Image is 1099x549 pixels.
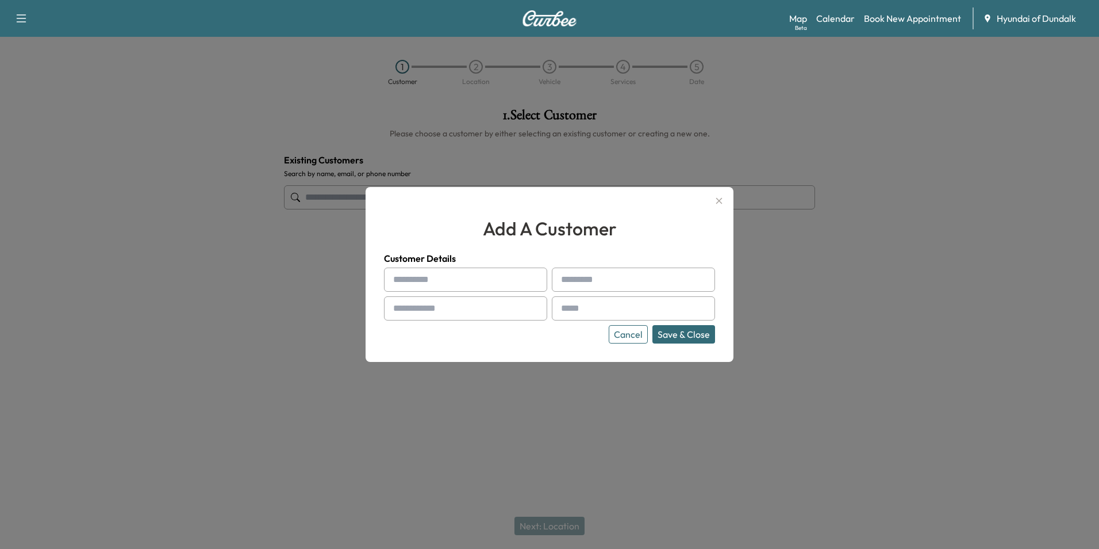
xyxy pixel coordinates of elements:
img: Curbee Logo [522,10,577,26]
span: Hyundai of Dundalk [997,12,1076,25]
button: Cancel [609,325,648,344]
a: Book New Appointment [864,12,961,25]
a: Calendar [816,12,855,25]
a: MapBeta [789,12,807,25]
h4: Customer Details [384,251,715,265]
div: Beta [795,24,807,32]
button: Save & Close [652,325,715,344]
h2: add a customer [384,215,715,242]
